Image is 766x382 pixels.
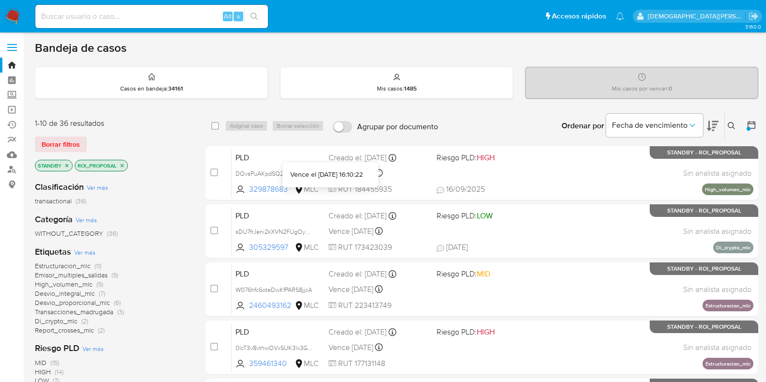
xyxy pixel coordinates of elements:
[616,12,624,20] a: Notificaciones
[244,10,264,23] button: search-icon
[35,10,268,23] input: Buscar usuario o caso...
[552,11,606,21] span: Accesos rápidos
[237,12,240,21] span: s
[749,11,759,21] a: Salir
[224,12,232,21] span: Alt
[648,12,746,21] p: cristian.porley@mercadolibre.com
[290,170,363,180] div: Vence el [DATE] 16:10:22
